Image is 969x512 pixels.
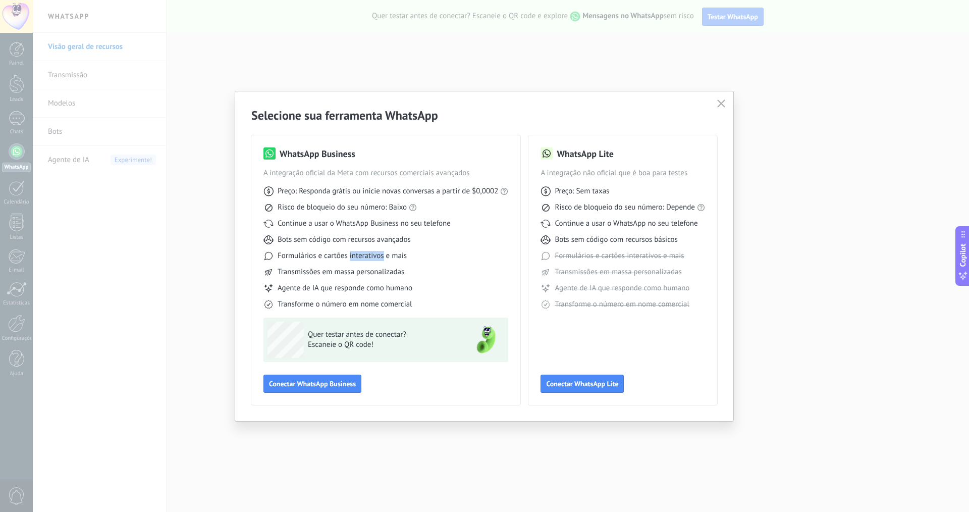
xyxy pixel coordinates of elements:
span: Continue a usar o WhatsApp no seu telefone [555,219,697,229]
button: Conectar WhatsApp Business [263,375,361,393]
span: Agente de IA que responde como humano [278,283,412,293]
span: Transmissões em massa personalizadas [278,267,404,277]
span: A integração oficial da Meta com recursos comerciais avançados [263,168,508,178]
span: Bots sem código com recursos avançados [278,235,411,245]
span: Bots sem código com recursos básicos [555,235,677,245]
span: Risco de bloqueio do seu número: Depende [555,202,695,213]
span: Quer testar antes de conectar? [308,330,455,340]
span: Formulários e cartões interativos e mais [278,251,407,261]
span: A integração não oficial que é boa para testes [541,168,705,178]
span: Formulários e cartões interativos e mais [555,251,684,261]
span: Copilot [958,244,968,267]
span: Agente de IA que responde como humano [555,283,689,293]
button: Conectar WhatsApp Lite [541,375,624,393]
span: Transforme o número em nome comercial [278,299,412,310]
span: Transmissões em massa personalizadas [555,267,681,277]
h3: WhatsApp Business [280,147,355,160]
span: Continue a usar o WhatsApp Business no seu telefone [278,219,451,229]
span: Transforme o número em nome comercial [555,299,689,310]
span: Escaneie o QR code! [308,340,455,350]
span: Conectar WhatsApp Lite [546,380,618,387]
span: Conectar WhatsApp Business [269,380,356,387]
span: Preço: Sem taxas [555,186,609,196]
img: green-phone.png [468,322,504,358]
span: Risco de bloqueio do seu número: Baixo [278,202,407,213]
span: Preço: Responda grátis ou inicie novas conversas a partir de $0,0002 [278,186,498,196]
h3: WhatsApp Lite [557,147,613,160]
h2: Selecione sua ferramenta WhatsApp [251,108,717,123]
